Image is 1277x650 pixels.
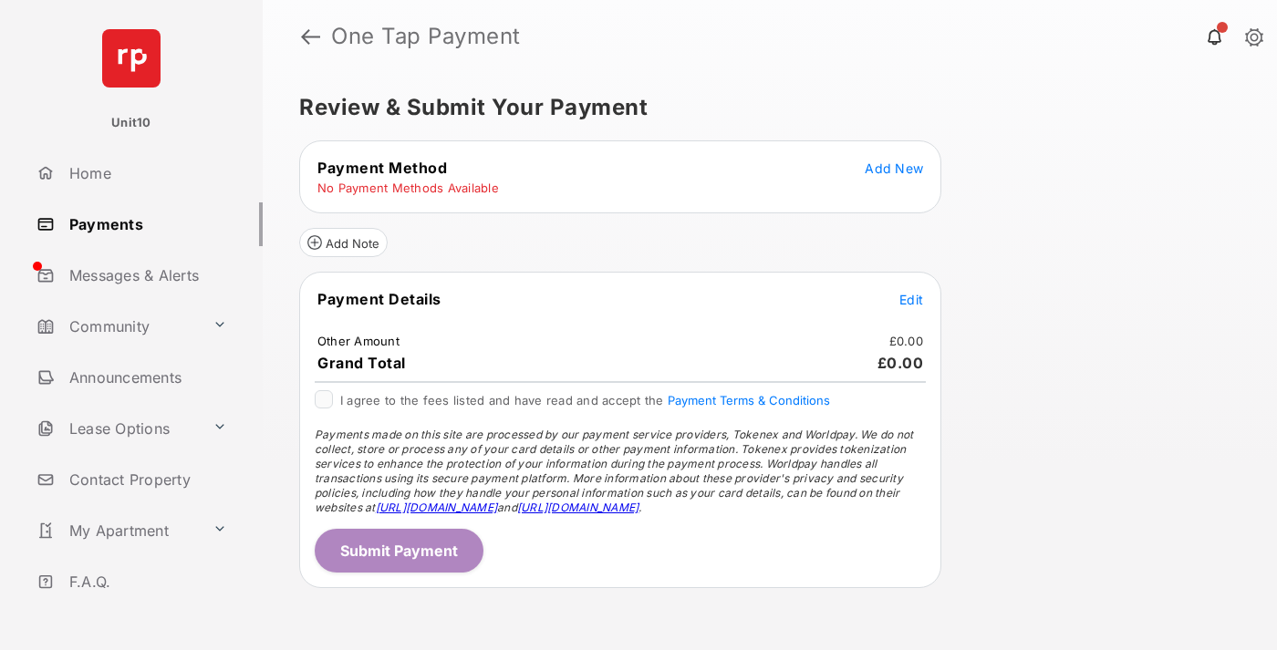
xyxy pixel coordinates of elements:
[29,356,263,399] a: Announcements
[29,560,263,604] a: F.A.Q.
[317,180,500,196] td: No Payment Methods Available
[111,114,151,132] p: Unit10
[899,292,923,307] span: Edit
[517,500,638,514] a: [URL][DOMAIN_NAME]
[299,97,1226,119] h5: Review & Submit Your Payment
[865,160,923,176] span: Add New
[865,159,923,177] button: Add New
[668,393,830,408] button: I agree to the fees listed and have read and accept the
[376,500,497,514] a: [URL][DOMAIN_NAME]
[317,159,447,177] span: Payment Method
[29,407,205,450] a: Lease Options
[29,509,205,552] a: My Apartment
[317,290,441,308] span: Payment Details
[317,354,406,372] span: Grand Total
[29,202,263,246] a: Payments
[29,458,263,501] a: Contact Property
[29,151,263,195] a: Home
[102,29,161,88] img: svg+xml;base64,PHN2ZyB4bWxucz0iaHR0cDovL3d3dy53My5vcmcvMjAwMC9zdmciIHdpZHRoPSI2NCIgaGVpZ2h0PSI2NC...
[29,253,263,297] a: Messages & Alerts
[877,354,924,372] span: £0.00
[899,290,923,308] button: Edit
[315,428,913,514] span: Payments made on this site are processed by our payment service providers, Tokenex and Worldpay. ...
[331,26,521,47] strong: One Tap Payment
[29,304,205,348] a: Community
[315,529,483,573] button: Submit Payment
[888,333,924,349] td: £0.00
[317,333,400,349] td: Other Amount
[299,228,388,257] button: Add Note
[340,393,830,408] span: I agree to the fees listed and have read and accept the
